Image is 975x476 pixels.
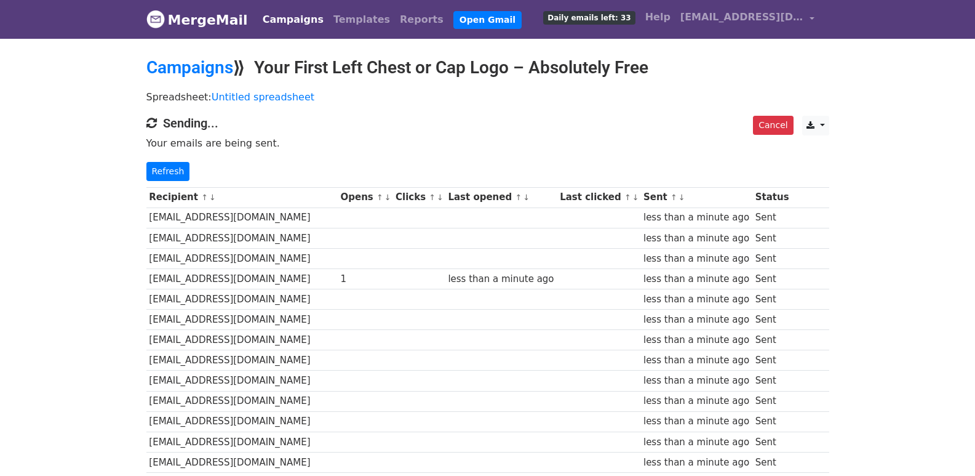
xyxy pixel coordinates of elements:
td: [EMAIL_ADDRESS][DOMAIN_NAME] [146,411,338,432]
td: [EMAIL_ADDRESS][DOMAIN_NAME] [146,391,338,411]
div: 1 [340,272,389,286]
td: [EMAIL_ADDRESS][DOMAIN_NAME] [146,268,338,289]
td: Sent [752,330,792,350]
a: ↑ [671,193,677,202]
td: [EMAIL_ADDRESS][DOMAIN_NAME] [146,289,338,310]
div: less than a minute ago [448,272,554,286]
a: Campaigns [146,57,233,78]
div: less than a minute ago [643,232,749,246]
a: [EMAIL_ADDRESS][DOMAIN_NAME] [675,5,819,34]
h2: ⟫ Your First Left Chest or Cap Logo – Absolutely Free [146,57,829,78]
td: [EMAIL_ADDRESS][DOMAIN_NAME] [146,248,338,268]
p: Spreadsheet: [146,91,829,103]
div: less than a minute ago [643,394,749,408]
th: Last clicked [557,187,640,208]
td: [EMAIL_ADDRESS][DOMAIN_NAME] [146,350,338,371]
a: Templates [328,7,395,32]
td: Sent [752,289,792,310]
a: ↓ [632,193,639,202]
td: Sent [752,268,792,289]
a: ↓ [437,193,444,202]
a: ↓ [384,193,391,202]
td: Sent [752,208,792,228]
td: Sent [752,248,792,268]
td: [EMAIL_ADDRESS][DOMAIN_NAME] [146,371,338,391]
a: MergeMail [146,7,248,33]
a: Help [640,5,675,30]
th: Clicks [392,187,445,208]
a: ↑ [515,193,522,202]
td: [EMAIL_ADDRESS][DOMAIN_NAME] [146,310,338,330]
p: Your emails are being sent. [146,137,829,150]
th: Recipient [146,187,338,208]
td: Sent [752,371,792,391]
div: less than a minute ago [643,211,749,225]
a: ↓ [209,193,216,202]
td: [EMAIL_ADDRESS][DOMAIN_NAME] [146,330,338,350]
a: Refresh [146,162,190,181]
div: less than a minute ago [643,333,749,347]
td: Sent [752,452,792,472]
a: Reports [395,7,448,32]
span: [EMAIL_ADDRESS][DOMAIN_NAME] [680,10,803,25]
div: less than a minute ago [643,374,749,388]
th: Status [752,187,792,208]
a: Open Gmail [453,11,522,29]
td: Sent [752,391,792,411]
td: [EMAIL_ADDRESS][DOMAIN_NAME] [146,228,338,248]
a: Campaigns [258,7,328,32]
th: Last opened [445,187,557,208]
div: less than a minute ago [643,313,749,327]
div: less than a minute ago [643,435,749,450]
th: Sent [640,187,752,208]
td: [EMAIL_ADDRESS][DOMAIN_NAME] [146,208,338,228]
a: Cancel [753,116,793,135]
a: ↑ [429,193,436,202]
td: [EMAIL_ADDRESS][DOMAIN_NAME] [146,452,338,472]
td: Sent [752,310,792,330]
img: MergeMail logo [146,10,165,28]
div: less than a minute ago [643,292,749,307]
h4: Sending... [146,116,829,131]
div: less than a minute ago [643,252,749,266]
a: ↑ [376,193,383,202]
td: Sent [752,350,792,371]
div: less than a minute ago [643,414,749,429]
span: Daily emails left: 33 [543,11,635,25]
div: less than a minute ago [643,272,749,286]
a: Daily emails left: 33 [538,5,640,30]
a: Untitled spreadsheet [212,91,314,103]
a: ↓ [679,193,685,202]
td: Sent [752,411,792,432]
div: less than a minute ago [643,456,749,470]
a: ↓ [523,193,530,202]
td: Sent [752,432,792,452]
div: less than a minute ago [643,353,749,368]
td: [EMAIL_ADDRESS][DOMAIN_NAME] [146,432,338,452]
a: ↑ [201,193,208,202]
a: ↑ [624,193,631,202]
td: Sent [752,228,792,248]
th: Opens [338,187,393,208]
